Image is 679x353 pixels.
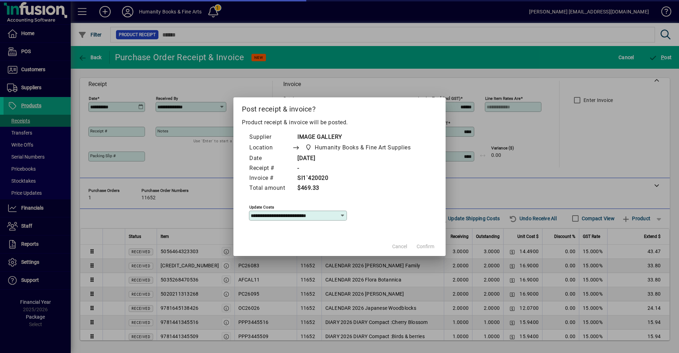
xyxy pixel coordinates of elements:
span: Humanity Books & Fine Art Supplies [315,143,411,152]
mat-label: Update costs [249,204,274,209]
span: Humanity Books & Fine Art Supplies [303,143,413,153]
td: Location [249,142,292,154]
h2: Post receipt & invoice? [233,97,446,118]
td: Receipt # [249,164,292,173]
td: $469.33 [292,183,424,193]
td: IMAGE GALLERY [292,132,424,142]
td: [DATE] [292,154,424,164]
td: Date [249,154,292,164]
td: - [292,164,424,173]
td: Total amount [249,183,292,193]
td: Invoice # [249,173,292,183]
p: Product receipt & invoice will be posted. [242,118,437,127]
td: Supplier [249,132,292,142]
td: SI1`420020 [292,173,424,183]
